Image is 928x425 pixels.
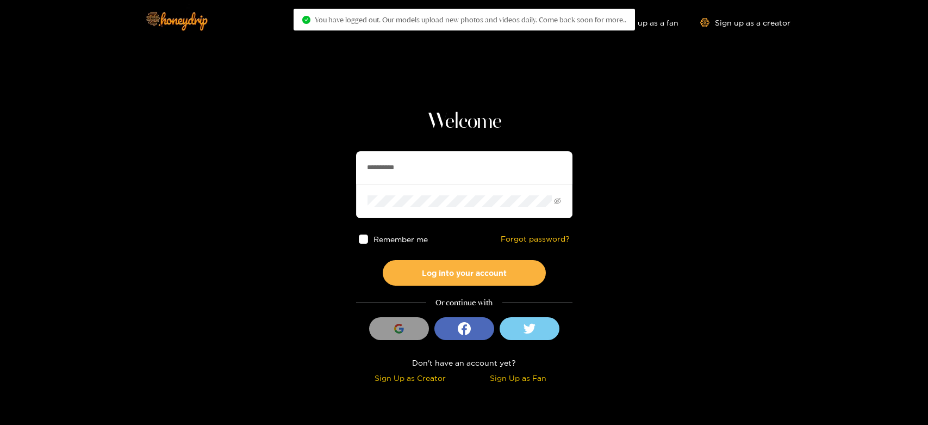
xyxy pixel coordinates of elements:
button: Log into your account [383,260,546,286]
span: Remember me [373,235,427,243]
div: Don't have an account yet? [356,356,572,369]
h1: Welcome [356,109,572,135]
span: You have logged out. Our models upload new photos and videos daily. Come back soon for more.. [315,15,626,24]
div: Sign Up as Creator [359,372,462,384]
span: eye-invisible [554,198,561,205]
a: Sign up as a fan [604,18,678,27]
div: Or continue with [356,297,572,309]
a: Forgot password? [501,235,570,244]
a: Sign up as a creator [700,18,790,27]
span: check-circle [302,16,310,24]
div: Sign Up as Fan [467,372,570,384]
